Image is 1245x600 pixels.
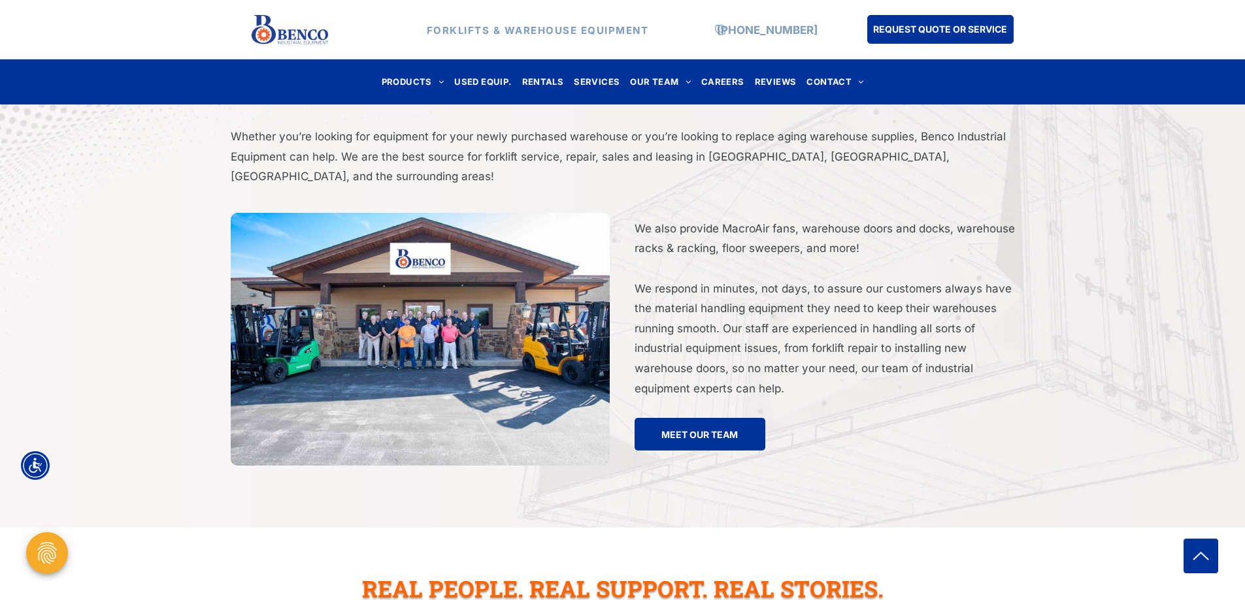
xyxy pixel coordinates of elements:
div: Accessibility Menu [21,451,50,480]
a: SERVICES [569,73,625,91]
strong: FORKLIFTS & WAREHOUSE EQUIPMENT [427,24,649,36]
span: Whether you’re looking for equipment for your newly purchased warehouse or you’re looking to repl... [231,130,1006,183]
a: USED EQUIP. [449,73,516,91]
a: OUR TEAM [625,73,696,91]
img: bencoindustrial [231,213,610,466]
a: MEET OUR TEAM [635,418,765,450]
span: MEET OUR TEAM [661,422,738,447]
a: REVIEWS [750,73,802,91]
a: PRODUCTS [376,73,450,91]
a: REQUEST QUOTE OR SERVICE [867,15,1014,44]
a: [PHONE_NUMBER] [717,23,818,36]
span: We respond in minutes, not days, to assure our customers always have the material handling equipm... [635,282,1012,395]
span: We also provide MacroAir fans, warehouse doors and docks, warehouse racks & racking, floor sweepe... [635,222,1015,255]
a: CONTACT [801,73,869,91]
a: RENTALS [517,73,569,91]
a: CAREERS [696,73,750,91]
span: REQUEST QUOTE OR SERVICE [873,17,1007,41]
